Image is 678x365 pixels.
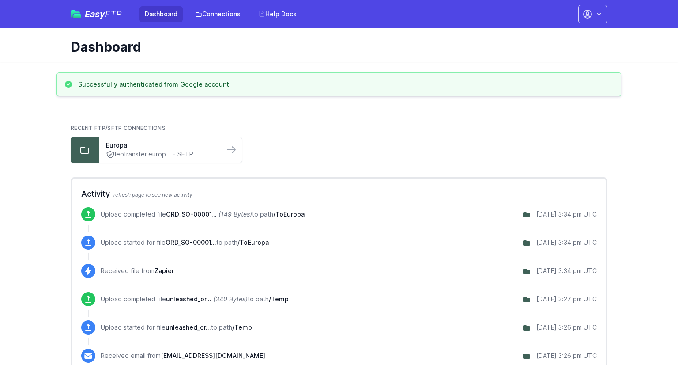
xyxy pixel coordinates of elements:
[536,266,597,275] div: [DATE] 3:34 pm UTC
[85,10,122,19] span: Easy
[154,267,174,274] span: Zapier
[101,323,252,332] p: Upload started for file to path
[536,210,597,219] div: [DATE] 3:34 pm UTC
[190,6,246,22] a: Connections
[253,6,302,22] a: Help Docs
[273,210,305,218] span: /ToEuropa
[106,141,217,150] a: Europa
[166,210,217,218] span: ORD_SO-00001283.csv
[71,10,81,18] img: easyftp_logo.png
[71,125,607,132] h2: Recent FTP/SFTP Connections
[139,6,183,22] a: Dashboard
[106,150,217,159] a: leotransfer.europ... - SFTP
[536,238,597,247] div: [DATE] 3:34 pm UTC
[71,10,122,19] a: EasyFTP
[269,295,289,303] span: /Temp
[101,295,289,304] p: Upload completed file to path
[536,351,597,360] div: [DATE] 3:26 pm UTC
[166,323,211,331] span: unleashed_orders_51de825ec1.csv
[166,239,216,246] span: ORD_SO-00001283.csv
[166,295,211,303] span: unleashed_orders_51de825ec1.csv
[105,9,122,19] span: FTP
[101,238,269,247] p: Upload started for file to path
[213,295,248,303] i: (340 Bytes)
[536,323,597,332] div: [DATE] 3:26 pm UTC
[113,191,192,198] span: refresh page to see new activity
[237,239,269,246] span: /ToEuropa
[81,188,597,200] h2: Activity
[218,210,252,218] i: (149 Bytes)
[536,295,597,304] div: [DATE] 3:27 pm UTC
[71,39,600,55] h1: Dashboard
[101,210,305,219] p: Upload completed file to path
[78,80,231,89] h3: Successfully authenticated from Google account.
[161,352,265,359] span: [EMAIL_ADDRESS][DOMAIN_NAME]
[101,266,174,275] p: Received file from
[232,323,252,331] span: /Temp
[101,351,265,360] p: Received email from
